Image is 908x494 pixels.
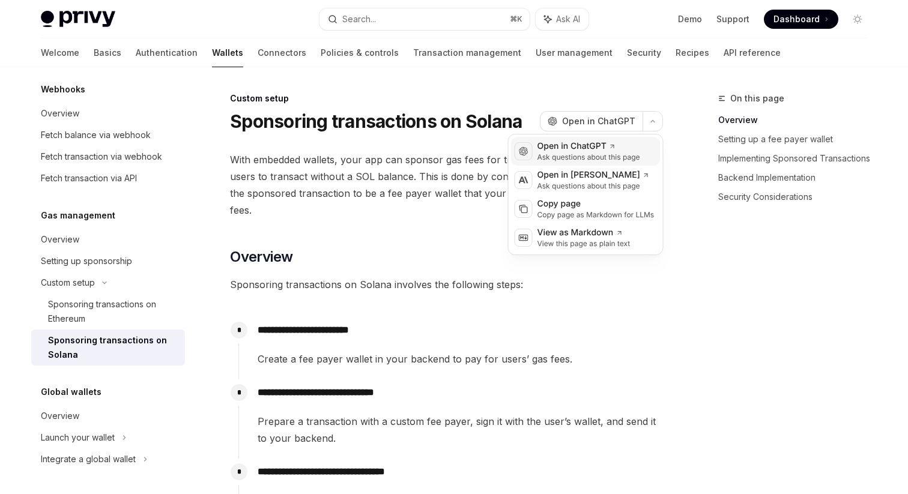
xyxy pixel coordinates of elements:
[212,38,243,67] a: Wallets
[41,276,95,290] div: Custom setup
[258,38,306,67] a: Connectors
[31,124,185,146] a: Fetch balance via webhook
[730,91,784,106] span: On this page
[31,294,185,330] a: Sponsoring transactions on Ethereum
[718,130,877,149] a: Setting up a fee payer wallet
[321,38,399,67] a: Policies & controls
[41,409,79,423] div: Overview
[536,38,613,67] a: User management
[258,351,662,367] span: Create a fee payer wallet in your backend to pay for users’ gas fees.
[41,452,136,466] div: Integrate a global wallet
[41,232,79,247] div: Overview
[540,111,643,131] button: Open in ChatGPT
[413,38,521,67] a: Transaction management
[31,103,185,124] a: Overview
[31,167,185,189] a: Fetch transaction via API
[230,92,663,104] div: Custom setup
[718,110,877,130] a: Overview
[537,169,650,181] div: Open in [PERSON_NAME]
[31,146,185,167] a: Fetch transaction via webhook
[230,151,663,218] span: With embedded wallets, your app can sponsor gas fees for transactions on Solana, allowing users t...
[31,405,185,427] a: Overview
[537,198,655,210] div: Copy page
[41,128,151,142] div: Fetch balance via webhook
[537,140,640,152] div: Open in ChatGPT
[562,115,635,127] span: Open in ChatGPT
[31,229,185,250] a: Overview
[716,13,749,25] a: Support
[230,276,663,293] span: Sponsoring transactions on Solana involves the following steps:
[31,250,185,272] a: Setting up sponsorship
[136,38,198,67] a: Authentication
[258,413,662,447] span: Prepare a transaction with a custom fee payer, sign it with the user’s wallet, and send it to you...
[724,38,781,67] a: API reference
[342,12,376,26] div: Search...
[41,106,79,121] div: Overview
[41,82,85,97] h5: Webhooks
[41,430,115,445] div: Launch your wallet
[676,38,709,67] a: Recipes
[41,38,79,67] a: Welcome
[319,8,530,30] button: Search...⌘K
[537,210,655,220] div: Copy page as Markdown for LLMs
[537,181,650,191] div: Ask questions about this page
[31,330,185,366] a: Sponsoring transactions on Solana
[41,149,162,164] div: Fetch transaction via webhook
[537,227,631,239] div: View as Markdown
[773,13,820,25] span: Dashboard
[718,149,877,168] a: Implementing Sponsored Transactions
[678,13,702,25] a: Demo
[41,11,115,28] img: light logo
[537,152,640,162] div: Ask questions about this page
[627,38,661,67] a: Security
[94,38,121,67] a: Basics
[718,187,877,206] a: Security Considerations
[230,110,522,132] h1: Sponsoring transactions on Solana
[41,385,101,399] h5: Global wallets
[764,10,838,29] a: Dashboard
[48,333,178,362] div: Sponsoring transactions on Solana
[510,14,522,24] span: ⌘ K
[41,171,137,185] div: Fetch transaction via API
[718,168,877,187] a: Backend Implementation
[41,254,132,268] div: Setting up sponsorship
[230,247,292,267] span: Overview
[537,239,631,249] div: View this page as plain text
[536,8,589,30] button: Ask AI
[48,297,178,326] div: Sponsoring transactions on Ethereum
[848,10,867,29] button: Toggle dark mode
[556,13,580,25] span: Ask AI
[41,208,115,223] h5: Gas management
